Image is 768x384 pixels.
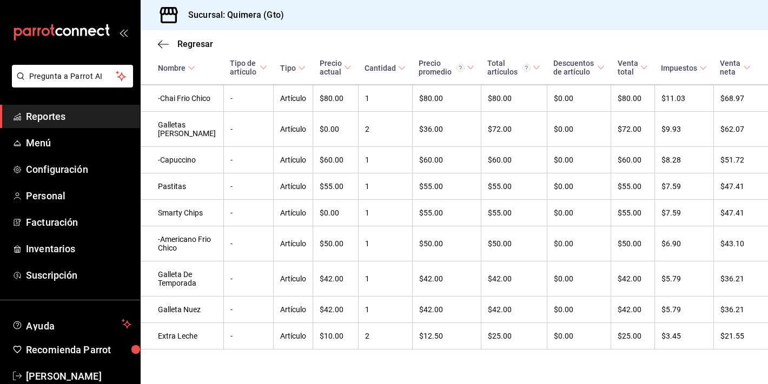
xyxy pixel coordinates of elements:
[713,85,768,112] td: $68.97
[487,59,531,76] div: Total artículos
[358,261,412,297] td: 1
[481,85,547,112] td: $80.00
[280,64,306,72] span: Tipo
[141,200,223,226] td: Smarty Chips
[547,85,611,112] td: $0.00
[547,200,611,226] td: $0.00
[230,59,267,76] span: Tipo de artículo
[158,39,213,49] button: Regresar
[313,226,359,261] td: $50.00
[223,323,273,349] td: -
[26,109,131,124] span: Reportes
[481,173,547,200] td: $55.00
[358,323,412,349] td: 2
[654,226,713,261] td: $6.90
[12,65,133,87] button: Pregunta a Parrot AI
[26,342,131,357] span: Recomienda Parrot
[26,369,131,383] span: [PERSON_NAME]
[365,64,396,72] div: Cantidad
[547,147,611,173] td: $0.00
[456,64,465,72] svg: Precio promedio = Total artículos / cantidad
[481,112,547,147] td: $72.00
[412,112,481,147] td: $36.00
[547,112,611,147] td: $0.00
[481,323,547,349] td: $25.00
[412,200,481,226] td: $55.00
[412,261,481,297] td: $42.00
[358,85,412,112] td: 1
[358,226,412,261] td: 1
[26,241,131,256] span: Inventarios
[177,39,213,49] span: Regresar
[547,323,611,349] td: $0.00
[141,226,223,261] td: -Americano Frio Chico
[713,147,768,173] td: $51.72
[553,59,594,76] div: Descuentos de artículo
[481,226,547,261] td: $50.00
[26,215,131,230] span: Facturación
[223,173,273,200] td: -
[611,85,655,112] td: $80.00
[547,226,611,261] td: $0.00
[313,85,359,112] td: $80.00
[274,226,313,261] td: Artículo
[313,173,359,200] td: $55.00
[141,112,223,147] td: Galletas [PERSON_NAME]
[481,297,547,323] td: $42.00
[654,173,713,200] td: $7.59
[661,64,707,72] span: Impuestos
[274,147,313,173] td: Artículo
[358,173,412,200] td: 1
[553,59,604,76] span: Descuentos de artículo
[26,188,131,203] span: Personal
[412,323,481,349] td: $12.50
[654,261,713,297] td: $5.79
[313,147,359,173] td: $60.00
[713,200,768,226] td: $47.41
[412,85,481,112] td: $80.00
[611,323,655,349] td: $25.00
[358,200,412,226] td: 1
[713,297,768,323] td: $36.21
[412,147,481,173] td: $60.00
[274,173,313,200] td: Artículo
[274,297,313,323] td: Artículo
[358,112,412,147] td: 2
[654,323,713,349] td: $3.45
[320,59,352,76] span: Precio actual
[274,200,313,226] td: Artículo
[223,85,273,112] td: -
[313,112,359,147] td: $0.00
[487,59,540,76] span: Total artículos
[230,59,257,76] div: Tipo de artículo
[141,323,223,349] td: Extra Leche
[611,112,655,147] td: $72.00
[720,59,741,76] div: Venta neta
[547,297,611,323] td: $0.00
[26,162,131,177] span: Configuración
[481,261,547,297] td: $42.00
[618,59,639,76] div: Venta total
[313,261,359,297] td: $42.00
[547,261,611,297] td: $0.00
[141,297,223,323] td: Galleta Nuez
[618,59,648,76] span: Venta total
[611,200,655,226] td: $55.00
[654,297,713,323] td: $5.79
[481,200,547,226] td: $55.00
[661,64,697,72] div: Impuestos
[313,200,359,226] td: $0.00
[611,261,655,297] td: $42.00
[313,323,359,349] td: $10.00
[223,226,273,261] td: -
[720,59,751,76] span: Venta neta
[412,297,481,323] td: $42.00
[713,112,768,147] td: $62.07
[141,85,223,112] td: -Chai Frio Chico
[141,147,223,173] td: -Capuccino
[223,297,273,323] td: -
[158,64,195,72] span: Nombre
[412,226,481,261] td: $50.00
[274,261,313,297] td: Artículo
[522,64,531,72] svg: El total artículos considera cambios de precios en los artículos así como costos adicionales por ...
